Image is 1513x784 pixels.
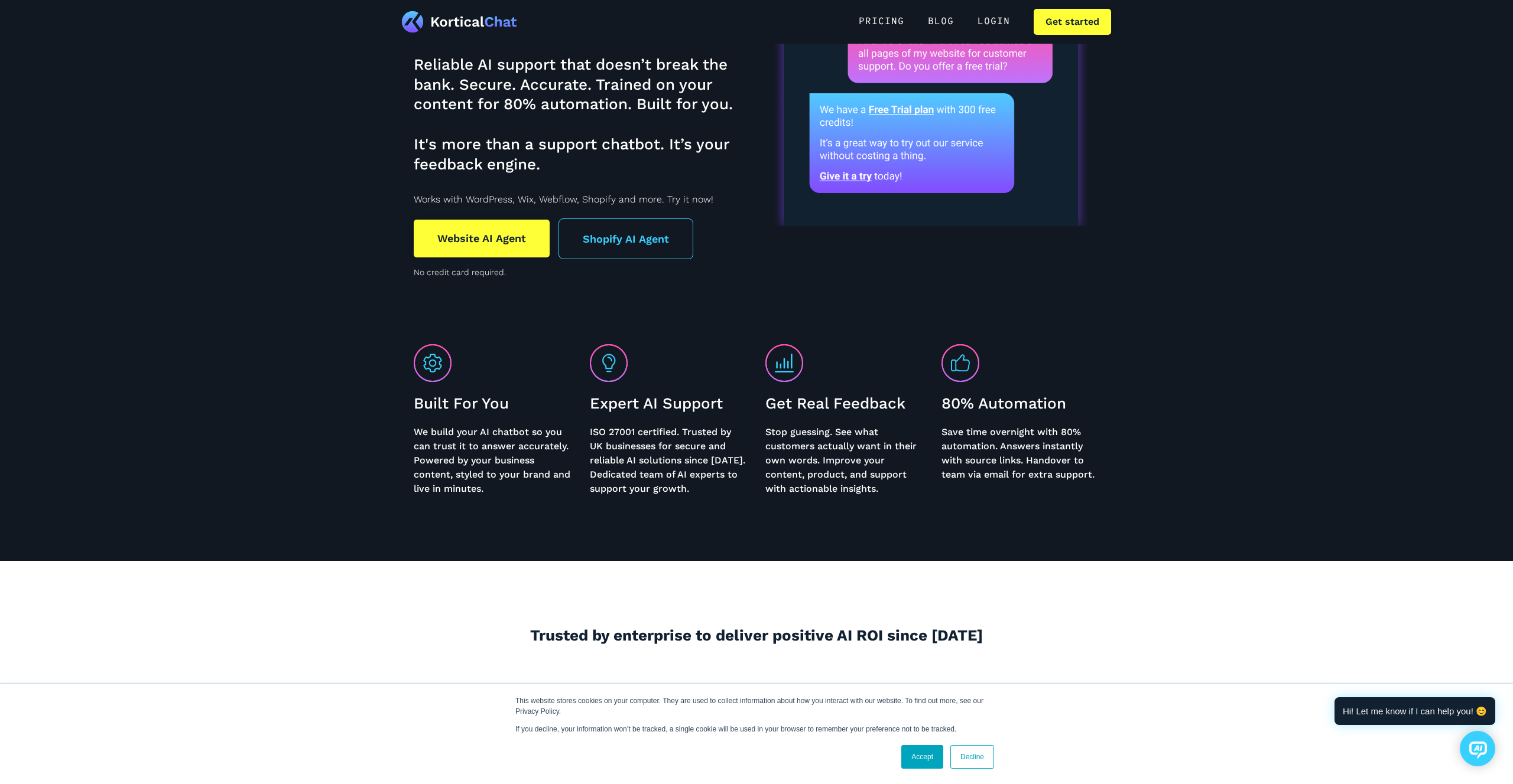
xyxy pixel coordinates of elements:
h3: Get Real Feedback [765,394,924,414]
p: No credit card required. [414,265,750,279]
a: Decline [950,745,994,769]
h3: Built For You [414,394,572,414]
a: BLOG [916,9,966,35]
p: Works with WordPress, Wix, Webflow, Shopify and more. Try it now! [414,192,750,207]
a: Website AI Agent [414,220,550,257]
a: Shopify AI Agent [559,218,693,259]
p: We build your AI chatbot so you can trust it to answer accurately. Powered by your business conte... [414,425,572,496]
h3: Expert AI Support [590,394,748,414]
p: Save time overnight with 80% automation. Answers instantly with source links. Handover to team vi... [941,425,1100,482]
a: Get started [1034,9,1111,35]
h3: 80% Automation [941,394,1100,414]
p: ISO 27001 certified. Trusted by UK businesses for secure and reliable AI solutions since [DATE]. ... [590,425,748,496]
a: Accept [901,745,943,769]
a: Login [966,9,1022,35]
h3: Trusted by enterprise to deliver positive AI ROI since [DATE] [530,626,983,646]
a: Pricing [847,9,916,35]
p: If you decline, your information won’t be tracked, a single cookie will be used in your browser t... [515,724,998,734]
p: This website stores cookies on your computer. They are used to collect information about how you ... [515,695,998,717]
h3: Reliable AI support that doesn’t break the bank. Secure. Accurate. Trained on your content for 80... [414,55,750,175]
p: Stop guessing. See what customers actually want in their own words. Improve your content, product... [765,425,924,496]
